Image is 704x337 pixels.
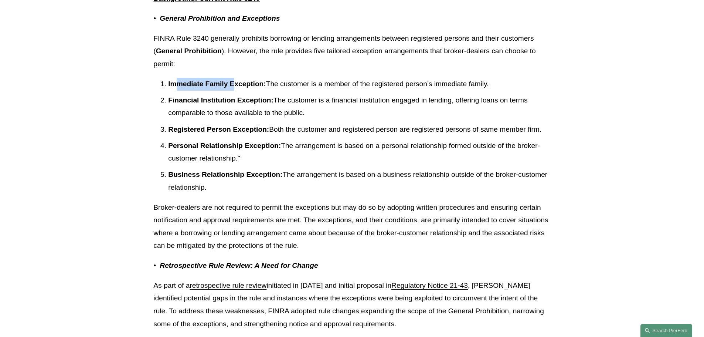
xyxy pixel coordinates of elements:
[156,47,222,55] strong: General Prohibition
[168,123,550,136] p: Both the customer and registered person are registered persons of same member firm.
[153,32,550,71] p: FINRA Rule 3240 generally prohibits borrowing or lending arrangements between registered persons ...
[168,139,550,165] p: The arrangement is based on a personal relationship formed outside of the broker-customer relatio...
[168,96,273,104] strong: Financial Institution Exception:
[168,94,550,119] p: The customer is a financial institution engaged in lending, offering loans on terms comparable to...
[640,324,692,337] a: Search this site
[168,142,281,149] strong: Personal Relationship Exception:
[168,78,550,91] p: The customer is a member of the registered person’s immediate family.
[168,125,269,133] strong: Registered Person Exception:
[168,171,282,178] strong: Business Relationship Exception:
[153,201,550,252] p: Broker-dealers are not required to permit the exceptions but may do so by adopting written proced...
[153,279,550,330] p: As part of a initiated in [DATE] and initial proposal in , [PERSON_NAME] identified potential gap...
[391,282,468,289] a: Regulatory Notice 21-43
[160,262,318,269] em: Retrospective Rule Review: A Need for Change
[168,168,550,194] p: The arrangement is based on a business relationship outside of the broker-customer relationship.
[168,80,266,88] strong: Immediate Family Exception:
[160,14,280,22] em: General Prohibition and Exceptions
[190,282,266,289] a: retrospective rule review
